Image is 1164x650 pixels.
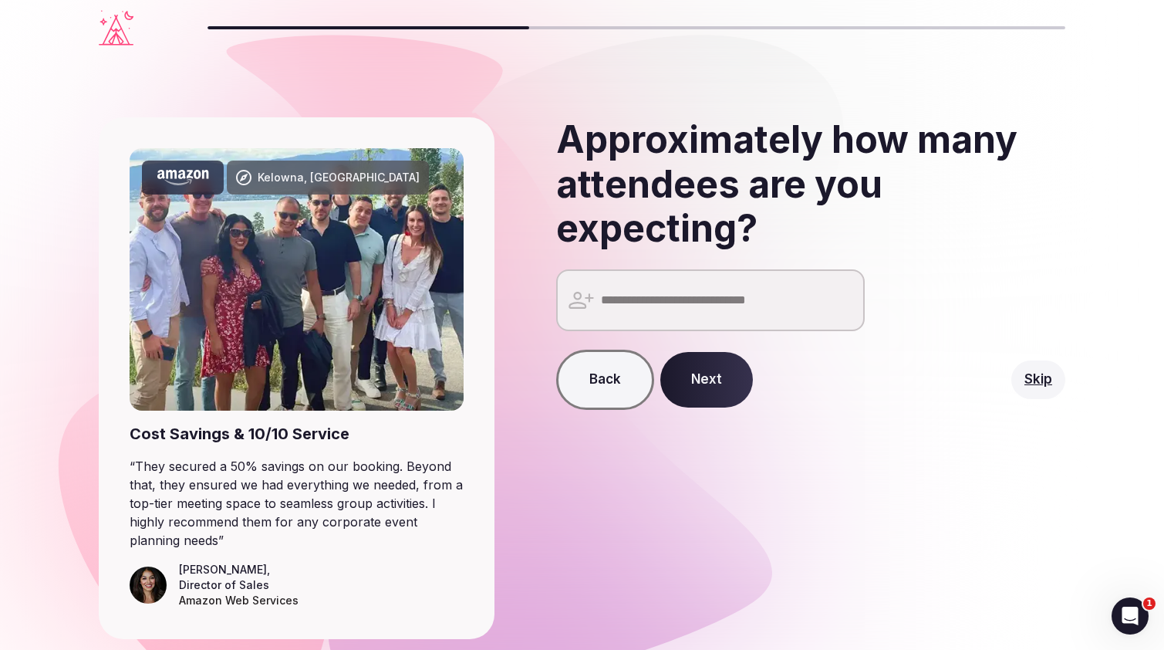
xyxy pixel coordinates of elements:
a: Visit the homepage [99,10,133,46]
iframe: Intercom live chat [1112,598,1149,635]
div: Kelowna, [GEOGRAPHIC_DATA] [258,170,420,185]
button: Back [556,350,654,410]
button: Next [660,352,753,408]
blockquote: “ They secured a 50% savings on our booking. Beyond that, they ensured we had everything we neede... [130,457,464,550]
span: 1 [1143,598,1156,610]
div: Director of Sales [179,577,299,593]
h2: Approximately how many attendees are you expecting? [556,117,1065,251]
div: Amazon Web Services [179,593,299,608]
img: Kelowna, Canada [130,148,464,411]
div: Cost Savings & 10/10 Service [130,423,464,445]
button: Skip [1011,361,1065,399]
figcaption: , [179,562,299,608]
img: Sonia Singh [130,567,167,604]
cite: [PERSON_NAME] [179,563,267,576]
